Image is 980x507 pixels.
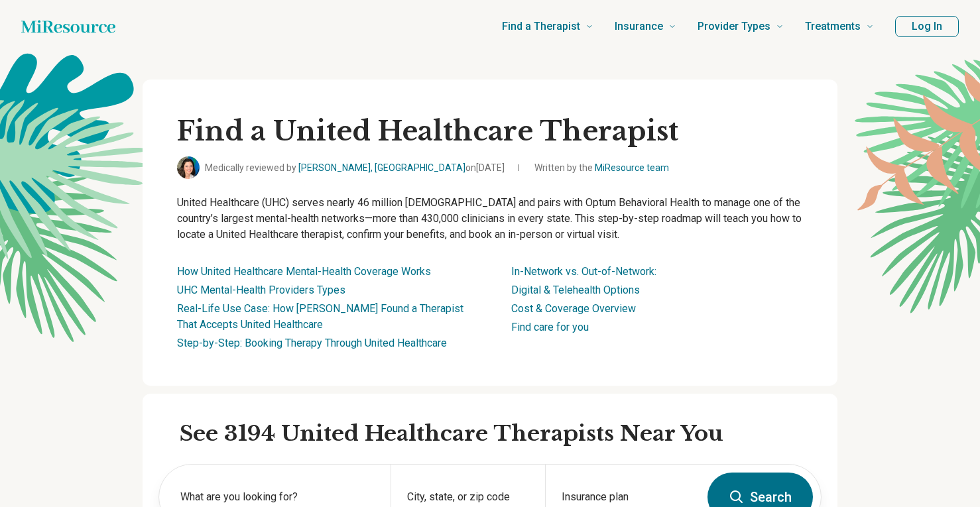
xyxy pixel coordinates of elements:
[511,265,656,278] a: In-Network vs. Out-of-Network:
[511,321,589,333] a: Find care for you
[511,284,640,296] a: Digital & Telehealth Options
[511,302,636,315] a: Cost & Coverage Overview
[298,162,465,173] a: [PERSON_NAME], [GEOGRAPHIC_DATA]
[895,16,959,37] button: Log In
[177,337,447,349] a: Step-by-Step: Booking Therapy Through United Healthcare
[180,420,822,448] h2: See 3194 United Healthcare Therapists Near You
[177,265,431,278] a: How United Healthcare Mental-Health Coverage Works
[205,161,505,175] span: Medically reviewed by
[534,161,669,175] span: Written by the
[177,302,463,331] a: Real-Life Use Case: How [PERSON_NAME] Found a Therapist That Accepts United Healthcare
[21,13,115,40] a: Home page
[805,17,861,36] span: Treatments
[177,195,803,243] p: United Healthcare (UHC) serves nearly 46 million [DEMOGRAPHIC_DATA] and pairs with Optum Behavior...
[502,17,580,36] span: Find a Therapist
[177,284,345,296] a: UHC Mental-Health Providers Types
[698,17,770,36] span: Provider Types
[180,489,375,505] label: What are you looking for?
[465,162,505,173] span: on [DATE]
[177,114,803,148] h1: Find a United Healthcare Therapist
[595,162,669,173] a: MiResource team
[615,17,663,36] span: Insurance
